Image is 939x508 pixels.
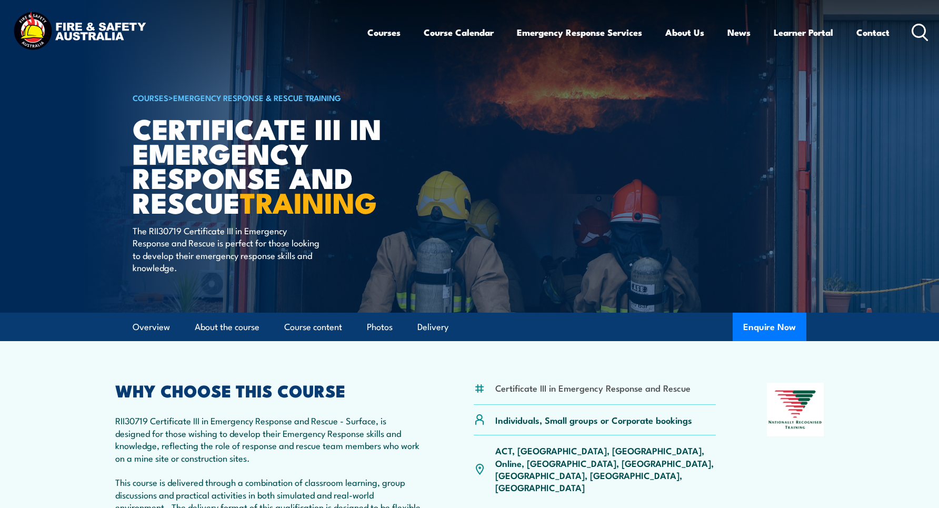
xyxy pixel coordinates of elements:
[665,18,704,46] a: About Us
[115,383,423,397] h2: WHY CHOOSE THIS COURSE
[856,18,890,46] a: Contact
[240,180,377,223] strong: TRAINING
[133,92,168,103] a: COURSES
[133,224,325,274] p: The RII30719 Certificate III in Emergency Response and Rescue is perfect for those looking to dev...
[133,116,393,214] h1: Certificate III in Emergency Response and Rescue
[367,313,393,341] a: Photos
[774,18,833,46] a: Learner Portal
[133,91,393,104] h6: >
[727,18,751,46] a: News
[417,313,448,341] a: Delivery
[173,92,341,103] a: Emergency Response & Rescue Training
[733,313,806,341] button: Enquire Now
[517,18,642,46] a: Emergency Response Services
[133,313,170,341] a: Overview
[367,18,401,46] a: Courses
[195,313,259,341] a: About the course
[424,18,494,46] a: Course Calendar
[495,444,716,494] p: ACT, [GEOGRAPHIC_DATA], [GEOGRAPHIC_DATA], Online, [GEOGRAPHIC_DATA], [GEOGRAPHIC_DATA], [GEOGRAP...
[284,313,342,341] a: Course content
[767,383,824,436] img: Nationally Recognised Training logo.
[495,382,691,394] li: Certificate III in Emergency Response and Rescue
[495,414,692,426] p: Individuals, Small groups or Corporate bookings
